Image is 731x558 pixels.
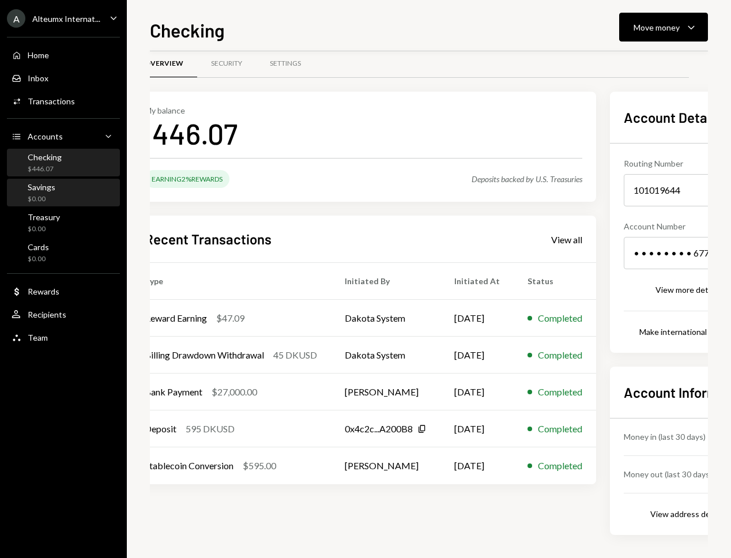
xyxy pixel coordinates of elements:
[28,310,66,319] div: Recipients
[331,374,440,410] td: [PERSON_NAME]
[345,422,413,436] div: 0x4c2c...A200B8
[197,49,256,78] a: Security
[256,49,315,78] a: Settings
[7,327,120,348] a: Team
[212,385,257,399] div: $27,000.00
[331,263,440,300] th: Initiated By
[7,126,120,146] a: Accounts
[634,21,680,33] div: Move money
[28,286,59,296] div: Rewards
[7,9,25,28] div: A
[331,447,440,484] td: [PERSON_NAME]
[440,447,514,484] td: [DATE]
[211,59,242,69] div: Security
[145,170,229,188] div: Earning 2% Rewards
[624,431,706,443] div: Money in (last 30 days)
[7,91,120,111] a: Transactions
[28,152,62,162] div: Checking
[145,385,202,399] div: Bank Payment
[440,410,514,447] td: [DATE]
[7,149,120,176] a: Checking$446.07
[7,239,120,266] a: Cards$0.00
[650,509,725,519] div: View address details
[28,254,49,264] div: $0.00
[7,67,120,88] a: Inbox
[28,194,55,204] div: $0.00
[145,459,233,473] div: Stablecoin Conversion
[28,50,49,60] div: Home
[28,164,62,174] div: $446.07
[152,115,238,152] div: 446.07
[131,49,197,78] a: Overview
[7,304,120,325] a: Recipients
[28,96,75,106] div: Transactions
[655,285,720,295] div: View more details
[514,263,596,300] th: Status
[538,311,582,325] div: Completed
[551,234,582,246] div: View all
[28,73,48,83] div: Inbox
[331,337,440,374] td: Dakota System
[28,333,48,342] div: Team
[150,18,225,42] h1: Checking
[145,422,176,436] div: Deposit
[624,468,712,480] div: Money out (last 30 days)
[551,233,582,246] a: View all
[145,229,272,248] h2: Recent Transactions
[28,131,63,141] div: Accounts
[32,14,100,24] div: Alteumx Internat...
[145,348,264,362] div: Billing Drawdown Withdrawal
[145,311,207,325] div: Reward Earning
[440,300,514,337] td: [DATE]
[619,13,708,42] button: Move money
[538,348,582,362] div: Completed
[331,300,440,337] td: Dakota System
[216,311,244,325] div: $47.09
[538,422,582,436] div: Completed
[7,281,120,301] a: Rewards
[28,242,49,252] div: Cards
[131,263,331,300] th: Type
[7,209,120,236] a: Treasury$0.00
[145,59,183,69] div: Overview
[440,337,514,374] td: [DATE]
[440,263,514,300] th: Initiated At
[270,59,301,69] div: Settings
[186,422,235,436] div: 595 DKUSD
[28,224,60,234] div: $0.00
[440,374,514,410] td: [DATE]
[28,182,55,192] div: Savings
[243,459,276,473] div: $595.00
[472,174,582,184] div: Deposits backed by U.S. Treasuries
[28,212,60,222] div: Treasury
[145,105,238,115] div: My balance
[273,348,317,362] div: 45 DKUSD
[538,459,582,473] div: Completed
[538,385,582,399] div: Completed
[7,44,120,65] a: Home
[7,179,120,206] a: Savings$0.00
